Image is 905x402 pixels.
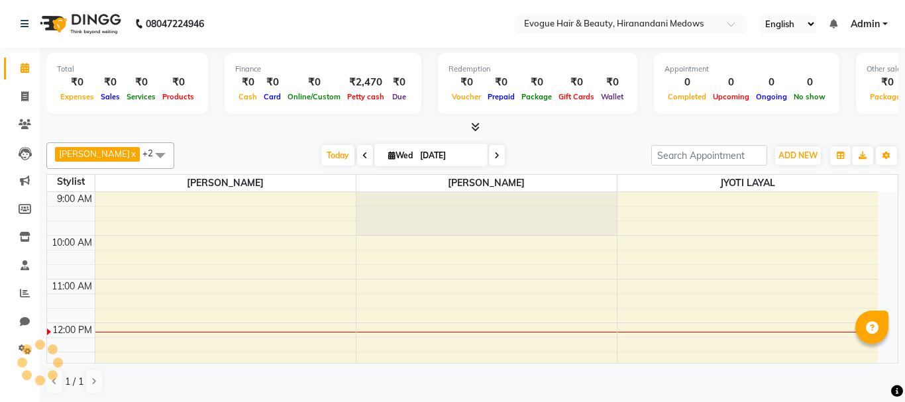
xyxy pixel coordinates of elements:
div: ₹0 [449,75,484,90]
button: ADD NEW [775,146,821,165]
span: Wallet [598,92,627,101]
span: Expenses [57,92,97,101]
span: Petty cash [344,92,388,101]
div: ₹0 [260,75,284,90]
div: 12:00 PM [50,323,95,337]
div: ₹0 [388,75,411,90]
span: Wed [385,150,416,160]
div: 9:00 AM [54,192,95,206]
span: 1 / 1 [65,375,83,389]
input: 2025-09-03 [416,146,482,166]
span: Due [389,92,409,101]
div: Total [57,64,197,75]
div: 10:00 AM [49,236,95,250]
span: Online/Custom [284,92,344,101]
div: ₹0 [123,75,159,90]
div: Redemption [449,64,627,75]
a: x [130,148,136,159]
div: ₹0 [555,75,598,90]
div: ₹0 [284,75,344,90]
span: ADD NEW [778,150,818,160]
div: 0 [790,75,829,90]
span: Upcoming [710,92,753,101]
div: ₹0 [598,75,627,90]
div: ₹0 [518,75,555,90]
span: [PERSON_NAME] [59,148,130,159]
span: [PERSON_NAME] [95,175,356,191]
span: Today [321,145,354,166]
span: Products [159,92,197,101]
div: ₹0 [97,75,123,90]
span: JYOTI LAYAL [617,175,878,191]
input: Search Appointment [651,145,767,166]
span: Sales [97,92,123,101]
b: 08047224946 [146,5,204,42]
span: [PERSON_NAME] [356,175,617,191]
div: 0 [753,75,790,90]
div: Finance [235,64,411,75]
div: 0 [665,75,710,90]
span: Admin [851,17,880,31]
div: 11:00 AM [49,279,95,293]
div: ₹0 [235,75,260,90]
span: Completed [665,92,710,101]
span: Services [123,92,159,101]
img: logo [34,5,125,42]
span: Package [518,92,555,101]
span: Gift Cards [555,92,598,101]
span: No show [790,92,829,101]
div: 0 [710,75,753,90]
span: Card [260,92,284,101]
div: ₹0 [484,75,518,90]
div: ₹2,470 [344,75,388,90]
span: Voucher [449,92,484,101]
div: Stylist [47,175,95,189]
div: Appointment [665,64,829,75]
span: Prepaid [484,92,518,101]
span: Cash [235,92,260,101]
span: +2 [142,148,163,158]
div: ₹0 [57,75,97,90]
div: ₹0 [159,75,197,90]
span: Ongoing [753,92,790,101]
